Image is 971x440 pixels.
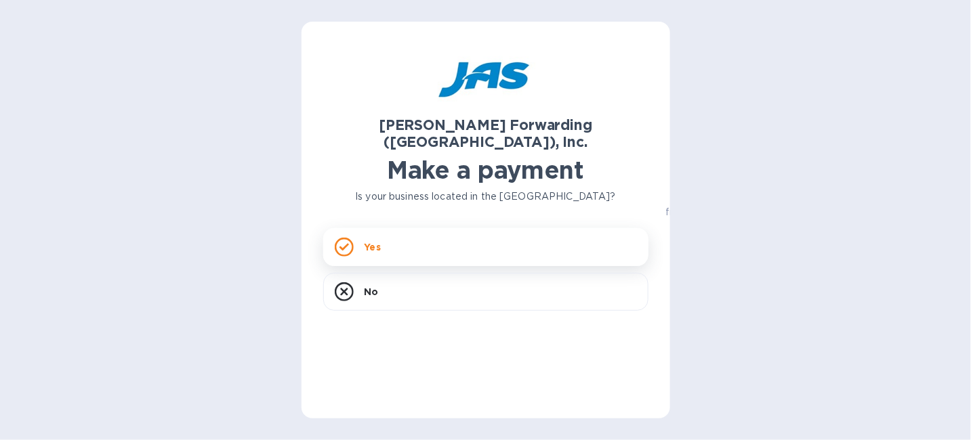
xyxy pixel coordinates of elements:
h1: Make a payment [323,156,648,184]
p: Yes [365,240,381,254]
p: No [365,285,379,299]
b: [PERSON_NAME] Forwarding ([GEOGRAPHIC_DATA]), Inc. [379,116,592,150]
p: Is your business located in the [GEOGRAPHIC_DATA]? [323,190,648,204]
